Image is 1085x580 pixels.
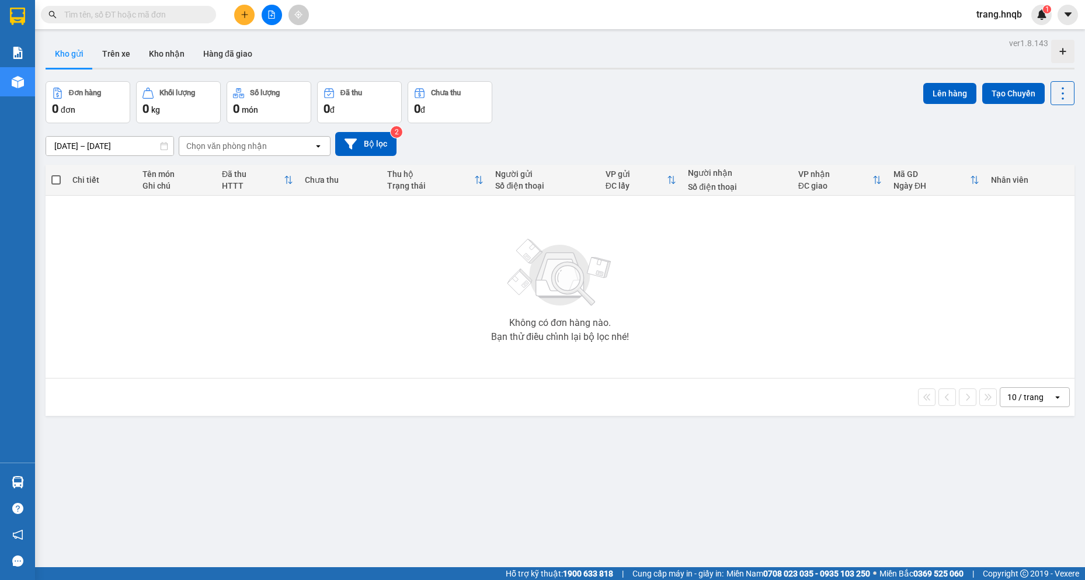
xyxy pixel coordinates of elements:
div: 10 / trang [1007,391,1044,403]
svg: open [314,141,323,151]
div: Tạo kho hàng mới [1051,40,1074,63]
span: trang.hnqb [967,7,1031,22]
span: món [242,105,258,114]
strong: 0708 023 035 - 0935 103 250 [763,569,870,578]
div: VP nhận [798,169,872,179]
th: Toggle SortBy [600,165,683,196]
div: Chưa thu [305,175,376,185]
strong: 1900 633 818 [563,569,613,578]
span: file-add [267,11,276,19]
div: Người gửi [495,169,593,179]
button: aim [288,5,309,25]
img: icon-new-feature [1037,9,1047,20]
div: Số điện thoại [495,181,593,190]
div: Thu hộ [387,169,474,179]
span: 0 [414,102,420,116]
span: question-circle [12,503,23,514]
span: aim [294,11,302,19]
th: Toggle SortBy [381,165,489,196]
th: Toggle SortBy [216,165,299,196]
div: Chi tiết [72,175,131,185]
svg: open [1053,393,1062,402]
div: VP gửi [606,169,667,179]
div: Bạn thử điều chỉnh lại bộ lọc nhé! [491,332,629,342]
span: đ [420,105,425,114]
span: search [48,11,57,19]
img: solution-icon [12,47,24,59]
span: đ [330,105,335,114]
div: ĐC lấy [606,181,667,190]
div: Người nhận [688,168,786,178]
button: Số lượng0món [227,81,311,123]
div: Đơn hàng [69,89,101,97]
input: Select a date range. [46,137,173,155]
div: Ghi chú [142,181,210,190]
button: file-add [262,5,282,25]
button: Khối lượng0kg [136,81,221,123]
img: warehouse-icon [12,76,24,88]
button: Đơn hàng0đơn [46,81,130,123]
div: ĐC giao [798,181,872,190]
span: copyright [1020,569,1028,578]
strong: 0369 525 060 [913,569,964,578]
button: Hàng đã giao [194,40,262,68]
div: Ngày ĐH [893,181,970,190]
img: logo-vxr [10,8,25,25]
span: Miền Bắc [879,567,964,580]
div: ver 1.8.143 [1009,37,1048,50]
button: plus [234,5,255,25]
input: Tìm tên, số ĐT hoặc mã đơn [64,8,202,21]
span: | [972,567,974,580]
button: Chưa thu0đ [408,81,492,123]
span: caret-down [1063,9,1073,20]
span: 0 [52,102,58,116]
button: caret-down [1058,5,1078,25]
div: Đã thu [340,89,362,97]
div: Nhân viên [991,175,1069,185]
div: Tên món [142,169,210,179]
span: 1 [1045,5,1049,13]
div: Đã thu [222,169,284,179]
sup: 1 [1043,5,1051,13]
div: Chưa thu [431,89,461,97]
span: kg [151,105,160,114]
th: Toggle SortBy [888,165,985,196]
span: 0 [142,102,149,116]
div: HTTT [222,181,284,190]
span: Miền Nam [726,567,870,580]
th: Toggle SortBy [792,165,888,196]
button: Trên xe [93,40,140,68]
img: svg+xml;base64,PHN2ZyBjbGFzcz0ibGlzdC1wbHVnX19zdmciIHhtbG5zPSJodHRwOi8vd3d3LnczLm9yZy8yMDAwL3N2Zy... [502,232,618,314]
span: plus [241,11,249,19]
button: Kho nhận [140,40,194,68]
div: Mã GD [893,169,970,179]
span: đơn [61,105,75,114]
span: notification [12,529,23,540]
div: Chọn văn phòng nhận [186,140,267,152]
div: Trạng thái [387,181,474,190]
span: ⚪️ [873,571,877,576]
div: Khối lượng [159,89,195,97]
span: Hỗ trợ kỹ thuật: [506,567,613,580]
div: Không có đơn hàng nào. [509,318,611,328]
span: 0 [324,102,330,116]
button: Đã thu0đ [317,81,402,123]
div: Số lượng [250,89,280,97]
button: Kho gửi [46,40,93,68]
button: Lên hàng [923,83,976,104]
div: Số điện thoại [688,182,786,192]
img: warehouse-icon [12,476,24,488]
span: 0 [233,102,239,116]
button: Bộ lọc [335,132,397,156]
span: message [12,555,23,567]
span: Cung cấp máy in - giấy in: [632,567,724,580]
span: | [622,567,624,580]
button: Tạo Chuyến [982,83,1045,104]
sup: 2 [391,126,402,138]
